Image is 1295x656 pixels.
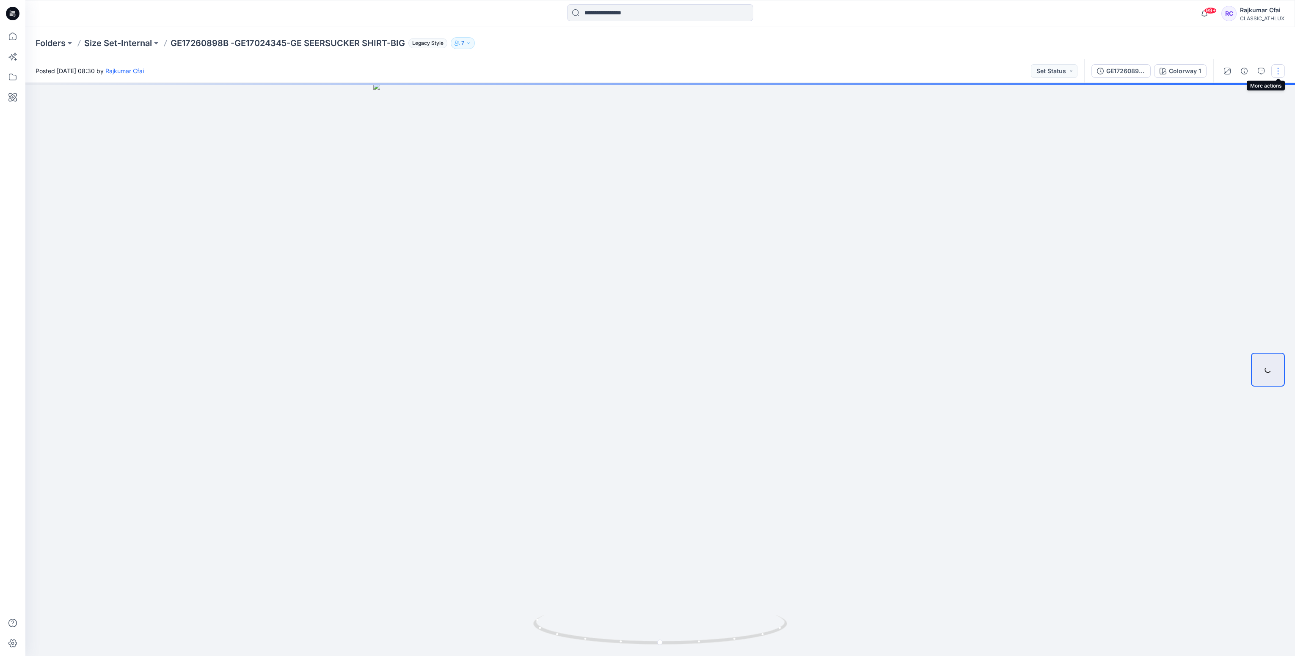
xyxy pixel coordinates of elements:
[36,66,144,75] span: Posted [DATE] 08:30 by
[1240,5,1284,15] div: Rajkumar Cfai
[36,37,66,49] a: Folders
[1091,64,1151,78] button: GE17260898B -GE17024345-GE SEERSUCKER SHIRT-BIG
[1237,64,1251,78] button: Details
[171,37,405,49] p: GE17260898B -GE17024345-GE SEERSUCKER SHIRT-BIG
[1221,6,1237,21] div: RC
[408,38,447,48] span: Legacy Style
[405,37,447,49] button: Legacy Style
[105,67,144,74] a: Rajkumar Cfai
[1240,15,1284,22] div: CLASSIC_ATHLUX
[84,37,152,49] a: Size Set-Internal
[1106,66,1145,76] div: GE17260898B -GE17024345-GE SEERSUCKER SHIRT-BIG
[1204,7,1217,14] span: 99+
[1169,66,1201,76] div: Colorway 1
[1154,64,1207,78] button: Colorway 1
[451,37,475,49] button: 7
[461,38,464,48] p: 7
